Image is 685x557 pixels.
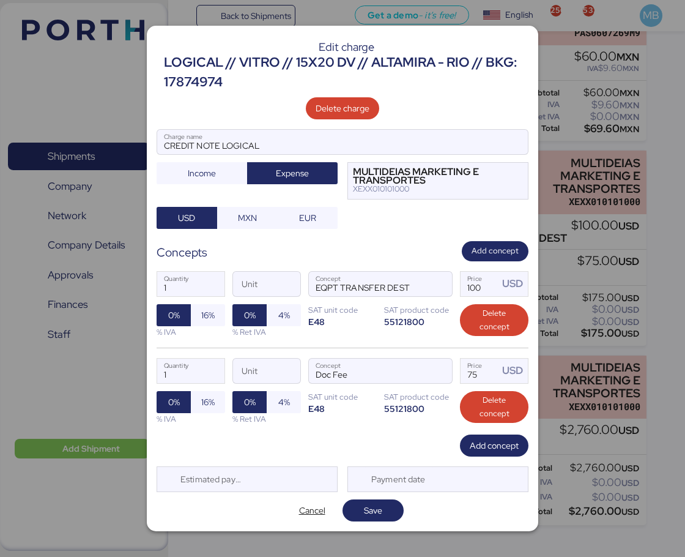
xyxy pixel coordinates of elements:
span: Add concept [472,244,519,258]
div: % Ret IVA [232,326,301,338]
span: Save [364,503,382,518]
button: Add concept [460,435,528,457]
span: 4% [278,308,290,323]
button: Delete concept [460,304,528,336]
span: Cancel [299,503,325,518]
div: Edit charge [164,42,528,53]
span: 0% [244,395,256,409]
div: % IVA [157,413,225,425]
button: ConceptConcept [426,361,452,387]
input: Unit [233,359,300,383]
input: Charge name [157,130,528,154]
button: Save [342,499,404,521]
span: 16% [201,395,215,409]
div: 55121800 [384,403,453,414]
span: 0% [168,308,180,323]
button: ConceptConcept [426,274,452,300]
span: Delete concept [470,307,519,334]
input: Price [461,272,498,296]
div: SAT unit code [308,391,377,403]
button: Cancel [281,499,342,521]
span: MXN [238,211,257,225]
button: MXN [217,207,278,229]
button: 0% [157,391,191,413]
div: SAT unit code [308,304,377,316]
div: 55121800 [384,316,453,327]
div: USD [502,363,528,378]
button: 0% [157,304,191,326]
button: EUR [277,207,338,229]
span: 0% [244,308,256,323]
span: 4% [278,395,290,409]
div: USD [502,276,528,291]
span: USD [178,211,195,225]
button: Expense [247,162,338,184]
span: 16% [201,308,215,323]
div: XEXX010101000 [353,185,507,193]
button: Income [157,162,247,184]
div: SAT product code [384,391,453,403]
span: Delete charge [316,101,369,116]
button: USD [157,207,217,229]
button: 0% [232,304,267,326]
button: 4% [267,304,301,326]
button: 16% [191,391,225,413]
div: MULTIDEIAS MARKETING E TRANSPORTES [353,168,507,185]
button: 16% [191,304,225,326]
div: LOGICAL // VITRO // 15X20 DV // ALTAMIRA - RIO // BKG: 17874974 [164,53,528,92]
div: E48 [308,403,377,414]
span: Income [188,166,216,181]
div: % IVA [157,326,225,338]
input: Unit [233,272,300,296]
div: SAT product code [384,304,453,316]
button: 4% [267,391,301,413]
input: Concept [309,272,423,296]
input: Quantity [157,359,224,383]
span: Add concept [470,438,519,453]
div: E48 [308,316,377,327]
span: Delete concept [470,394,519,421]
div: % Ret IVA [232,413,301,425]
button: Delete concept [460,391,528,423]
span: EUR [299,211,316,225]
span: 0% [168,395,180,409]
button: Delete charge [306,97,379,119]
div: Concepts [157,244,207,261]
span: Expense [276,166,309,181]
button: 0% [232,391,267,413]
button: Add concept [462,241,528,261]
input: Concept [309,359,423,383]
input: Quantity [157,272,224,296]
input: Price [461,359,498,383]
